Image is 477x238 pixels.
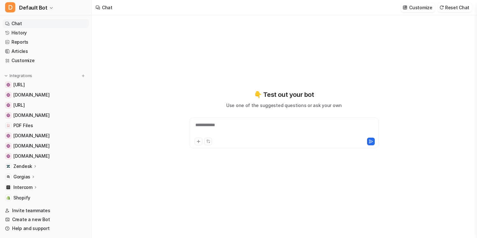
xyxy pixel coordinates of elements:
img: github.com [6,134,10,138]
a: Help and support [3,224,89,233]
img: Gorgias [6,175,10,179]
span: Default Bot [19,3,47,12]
button: Integrations [3,73,34,79]
span: [URL] [13,82,25,88]
span: [DOMAIN_NAME] [13,133,49,139]
img: www.example.com [6,154,10,158]
button: Customize [401,3,435,12]
span: [DOMAIN_NAME] [13,143,49,149]
div: Chat [102,4,112,11]
span: [URL] [13,102,25,108]
a: example.com[DOMAIN_NAME] [3,111,89,120]
span: [DOMAIN_NAME] [13,92,49,98]
a: www.eesel.ai[URL] [3,80,89,89]
a: Create a new Bot [3,215,89,224]
img: PDF Files [6,124,10,127]
a: Articles [3,47,89,56]
img: Intercom [6,185,10,189]
a: Chat [3,19,89,28]
img: expand menu [4,74,8,78]
span: [DOMAIN_NAME] [13,153,49,159]
span: [DOMAIN_NAME] [13,112,49,119]
a: ShopifyShopify [3,193,89,202]
span: PDF Files [13,122,33,129]
img: example.com [6,113,10,117]
img: www.eesel.ai [6,83,10,87]
a: Customize [3,56,89,65]
a: github.com[DOMAIN_NAME] [3,131,89,140]
p: Use one of the suggested questions or ask your own [226,102,342,109]
img: menu_add.svg [81,74,85,78]
p: Integrations [10,73,32,78]
span: D [5,2,15,12]
a: mail.google.com[DOMAIN_NAME] [3,90,89,99]
a: PDF FilesPDF Files [3,121,89,130]
p: 👇 Test out your bot [254,90,314,99]
img: Zendesk [6,164,10,168]
img: reset [439,5,444,10]
img: customize [403,5,407,10]
a: Invite teammates [3,206,89,215]
span: Shopify [13,195,30,201]
a: gitlab.com[DOMAIN_NAME] [3,141,89,150]
p: Zendesk [13,163,32,169]
a: Reports [3,38,89,47]
a: History [3,28,89,37]
button: Reset Chat [437,3,472,12]
p: Gorgias [13,174,30,180]
a: dashboard.eesel.ai[URL] [3,101,89,110]
img: gitlab.com [6,144,10,148]
img: dashboard.eesel.ai [6,103,10,107]
a: www.example.com[DOMAIN_NAME] [3,152,89,161]
p: Intercom [13,184,33,191]
p: Customize [409,4,432,11]
img: Shopify [6,196,10,200]
img: mail.google.com [6,93,10,97]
